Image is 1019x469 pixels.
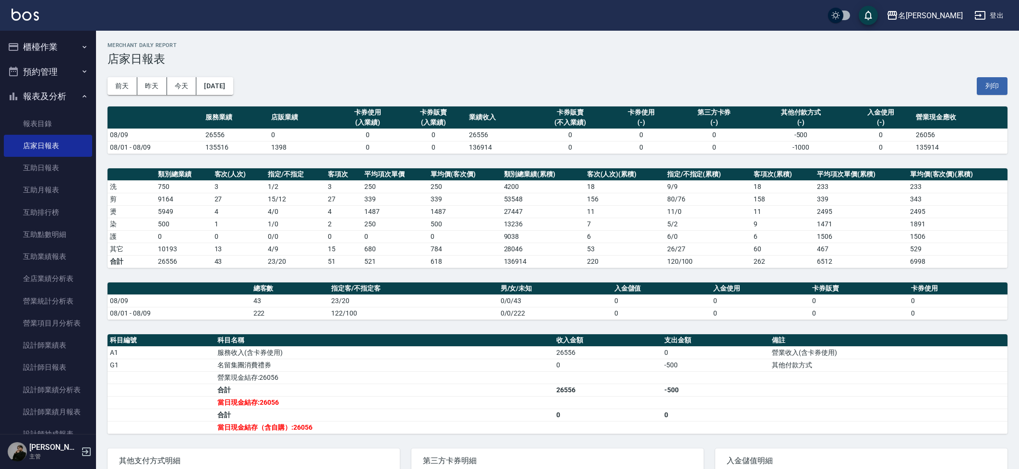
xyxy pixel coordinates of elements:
[662,334,769,347] th: 支出金額
[362,218,428,230] td: 250
[212,255,265,268] td: 43
[585,218,665,230] td: 7
[612,307,711,319] td: 0
[612,282,711,295] th: 入金儲值
[4,401,92,423] a: 設計師業績月報表
[212,205,265,218] td: 4
[329,282,498,295] th: 指定客/不指定客
[108,168,1007,268] table: a dense table
[269,106,335,129] th: 店販業績
[108,334,1007,434] table: a dense table
[908,255,1007,268] td: 6998
[212,180,265,193] td: 3
[108,129,203,141] td: 08/09
[8,442,27,461] img: Person
[467,106,532,129] th: 業績收入
[810,294,909,307] td: 0
[215,334,554,347] th: 科目名稱
[156,255,212,268] td: 26556
[325,243,362,255] td: 15
[108,243,156,255] td: 其它
[203,141,269,153] td: 135516
[362,180,428,193] td: 250
[212,230,265,243] td: 0
[196,77,233,95] button: [DATE]
[269,141,335,153] td: 1398
[751,243,815,255] td: 60
[108,255,156,268] td: 合計
[156,180,212,193] td: 750
[585,180,665,193] td: 18
[428,168,502,181] th: 單均價(客次價)
[751,180,815,193] td: 18
[554,346,661,359] td: 26556
[325,180,362,193] td: 3
[665,230,751,243] td: 6 / 0
[502,255,585,268] td: 136914
[756,117,845,128] div: (-)
[585,230,665,243] td: 6
[502,230,585,243] td: 9038
[662,359,769,371] td: -500
[12,9,39,21] img: Logo
[108,77,137,95] button: 前天
[428,193,502,205] td: 339
[215,396,554,409] td: 當日現金結存:26056
[337,107,398,117] div: 卡券使用
[108,307,251,319] td: 08/01 - 08/09
[4,356,92,378] a: 設計師日報表
[428,255,502,268] td: 618
[362,230,428,243] td: 0
[665,193,751,205] td: 80 / 76
[498,307,612,319] td: 0/0/222
[815,218,908,230] td: 1471
[335,141,400,153] td: 0
[156,205,212,218] td: 5949
[467,141,532,153] td: 136914
[711,282,810,295] th: 入金使用
[167,77,197,95] button: 今天
[711,294,810,307] td: 0
[535,117,606,128] div: (不入業績)
[913,106,1007,129] th: 營業現金應收
[401,129,467,141] td: 0
[810,282,909,295] th: 卡券販賣
[108,346,215,359] td: A1
[4,59,92,84] button: 預約管理
[329,307,498,319] td: 122/100
[329,294,498,307] td: 23/20
[585,168,665,181] th: 客次(人次)(累積)
[4,35,92,59] button: 櫃檯作業
[108,359,215,371] td: G1
[428,230,502,243] td: 0
[727,456,996,466] span: 入金儲值明細
[665,255,751,268] td: 120/100
[265,243,325,255] td: 4 / 9
[265,180,325,193] td: 1 / 2
[502,205,585,218] td: 27447
[898,10,963,22] div: 名[PERSON_NAME]
[108,230,156,243] td: 護
[467,129,532,141] td: 26556
[665,168,751,181] th: 指定/不指定(累積)
[532,129,608,141] td: 0
[850,117,911,128] div: (-)
[4,157,92,179] a: 互助日報表
[674,129,754,141] td: 0
[665,243,751,255] td: 26 / 27
[909,307,1007,319] td: 0
[108,193,156,205] td: 剪
[815,255,908,268] td: 6512
[908,218,1007,230] td: 1891
[156,168,212,181] th: 類別總業績
[108,282,1007,320] table: a dense table
[325,255,362,268] td: 51
[674,141,754,153] td: 0
[215,346,554,359] td: 服務收入(含卡券使用)
[203,106,269,129] th: 服務業績
[585,205,665,218] td: 11
[913,129,1007,141] td: 26056
[908,180,1007,193] td: 233
[137,77,167,95] button: 昨天
[428,180,502,193] td: 250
